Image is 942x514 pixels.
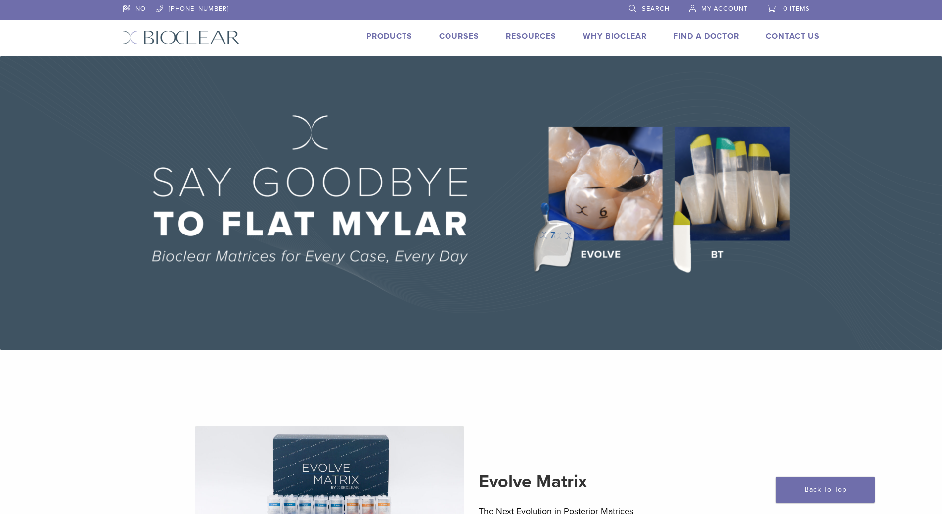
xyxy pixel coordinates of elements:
img: Bioclear [123,30,240,45]
a: Contact Us [766,31,820,41]
a: Courses [439,31,479,41]
a: Find A Doctor [673,31,739,41]
h2: Evolve Matrix [479,470,747,494]
a: Back To Top [776,477,875,503]
span: My Account [701,5,748,13]
a: Products [366,31,412,41]
span: Search [642,5,670,13]
span: 0 items [783,5,810,13]
a: Why Bioclear [583,31,647,41]
a: Resources [506,31,556,41]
